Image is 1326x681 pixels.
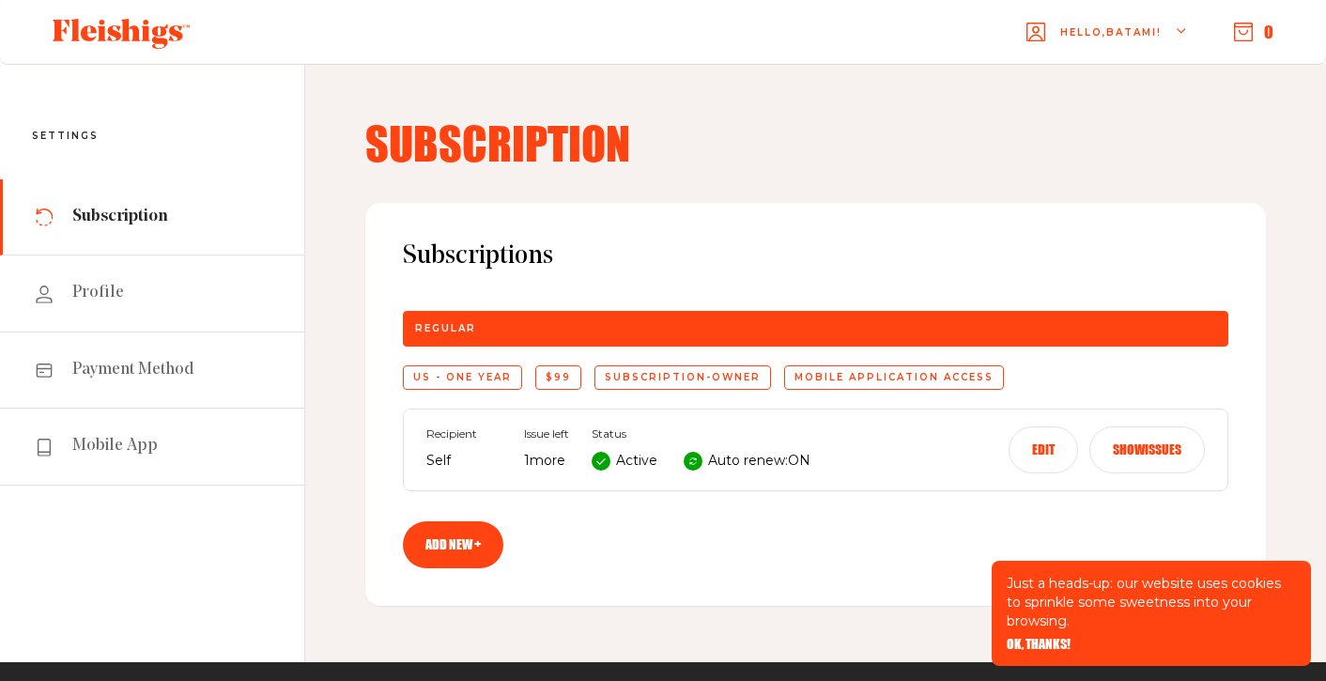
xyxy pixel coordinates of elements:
[72,206,168,228] span: Subscription
[1009,426,1078,473] button: Edit
[403,311,1228,347] div: Regular
[784,365,1004,390] div: Mobile application access
[426,427,501,441] span: Recipient
[72,282,124,304] span: Profile
[1060,25,1162,70] span: Hello, Batami !
[403,240,1228,273] span: Subscriptions
[1234,22,1273,42] button: 0
[616,450,657,472] p: Active
[1007,638,1071,651] button: OK, THANKS!
[1007,574,1296,630] p: Just a heads-up: our website uses cookies to sprinkle some sweetness into your browsing.
[72,359,194,381] span: Payment Method
[1089,426,1205,473] button: Showissues
[365,120,1266,165] h4: Subscription
[403,365,522,390] div: US - One Year
[708,450,810,472] p: Auto renew: ON
[72,435,158,457] span: Mobile App
[524,450,569,472] p: 1 more
[524,427,569,441] span: Issue left
[535,365,581,390] div: $99
[594,365,771,390] div: subscription-owner
[592,427,810,441] span: Status
[403,521,503,568] a: Add new +
[426,450,501,472] p: Self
